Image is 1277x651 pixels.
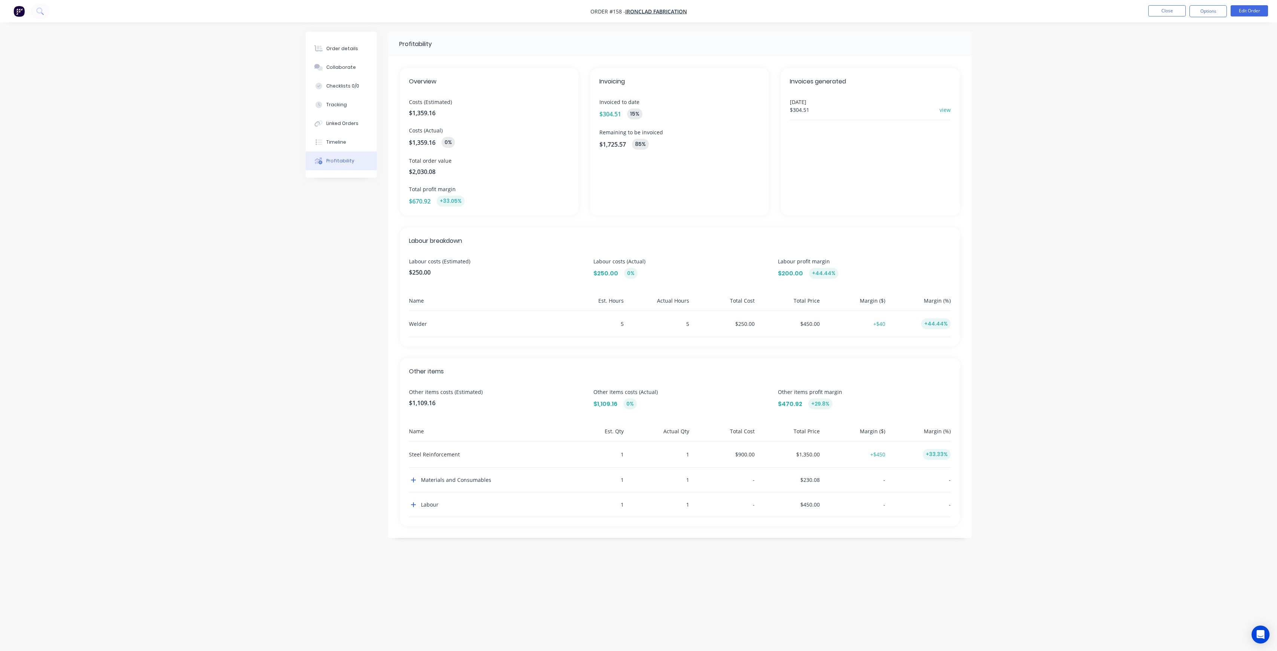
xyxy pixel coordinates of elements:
div: Profitability [326,158,354,164]
div: 0% [624,268,638,279]
span: $250.00 [593,269,618,278]
button: Collaborate [306,58,377,77]
button: Edit Order [1231,5,1268,16]
div: $1,350.00 [758,441,820,467]
span: Costs (Actual) [409,126,569,134]
span: $1,109.16 [593,400,617,409]
div: 0% [442,137,455,148]
span: Costs (Estimated) [409,98,569,106]
button: +$450 [870,450,885,458]
div: Margin ($) [823,297,885,311]
div: $900.00 [692,441,755,467]
button: Linked Orders [306,114,377,133]
span: $1,359.16 [409,138,436,147]
div: - [888,492,951,517]
div: Total Price [758,297,820,311]
div: Total Cost [692,427,755,441]
div: Open Intercom Messenger [1252,626,1270,644]
span: Invoices generated [790,77,950,86]
div: Steel Reinforcement [409,441,559,467]
span: Other items [409,367,951,376]
div: 1 [562,492,624,517]
span: [DATE] [790,98,809,106]
span: $1,109.16 [409,398,581,407]
div: Total Price [758,427,820,441]
button: Tracking [306,95,377,114]
span: Order #158 - [590,8,625,15]
div: +33.05% [437,196,465,207]
div: 1 [627,492,689,517]
span: Invoicing [599,77,760,86]
div: 5 [562,311,624,337]
span: Other items costs (Estimated) [409,388,581,396]
span: Other items profit margin [778,388,950,396]
span: Labour breakdown [409,236,951,245]
span: Invoiced to date [599,98,760,106]
span: Ironclad Fabrication [625,8,687,15]
button: Options [1189,5,1227,17]
span: Other items costs (Actual) [593,388,766,396]
div: +44.44% [921,318,951,329]
span: Overview [409,77,569,86]
span: $304.51 [599,110,621,119]
span: +$40 [873,320,885,327]
span: $1,725.57 [599,140,626,149]
span: Labour costs (Actual) [593,257,766,265]
div: Order details [326,45,358,52]
div: $450.00 [758,311,820,337]
div: Margin (%) [888,427,951,441]
span: $2,030.08 [409,167,569,176]
div: Actual Hours [627,297,689,311]
span: Labour costs (Estimated) [409,257,581,265]
div: Margin ($) [823,427,885,441]
div: Name [409,297,559,311]
span: $670.92 [409,197,431,206]
div: Labour [409,492,559,517]
div: Materials and Consumables [409,468,559,492]
button: Timeline [306,133,377,152]
div: 1 [562,441,624,467]
div: Tracking [326,101,347,108]
span: $304.51 [790,106,809,114]
div: $450.00 [758,492,820,517]
div: Profitability [399,40,432,49]
span: $250.00 [409,268,581,277]
div: Margin (%) [888,297,951,311]
div: 1 [627,441,689,467]
span: Labour profit margin [778,257,950,265]
span: $1,359.16 [409,109,569,117]
div: - [823,492,885,517]
div: +33.33% [923,449,951,460]
div: Checklists 0/0 [326,83,359,89]
div: Total Cost [692,297,755,311]
div: 15 % [627,109,642,119]
span: Remaining to be invoiced [599,128,760,136]
div: +29.8% [808,398,833,409]
div: $250.00 [692,311,755,337]
div: Welder [409,311,559,337]
div: 1 [562,468,624,492]
div: Name [409,427,559,441]
button: +$40 [873,320,885,328]
span: Total order value [409,157,569,165]
div: Est. Qty [562,427,624,441]
span: Total profit margin [409,185,569,193]
div: 5 [627,311,689,337]
div: Est. Hours [562,297,624,311]
div: - [823,468,885,492]
button: Order details [306,39,377,58]
div: $230.08 [758,468,820,492]
img: Factory [13,6,25,17]
div: 0% [623,398,637,409]
button: Close [1148,5,1186,16]
div: Collaborate [326,64,356,71]
button: Profitability [306,152,377,170]
div: Linked Orders [326,120,358,127]
div: - [692,468,755,492]
div: 85 % [632,139,649,150]
div: Actual Qty [627,427,689,441]
div: - [692,492,755,517]
div: +44.44% [809,268,838,279]
span: +$450 [870,451,885,458]
div: Timeline [326,139,346,146]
